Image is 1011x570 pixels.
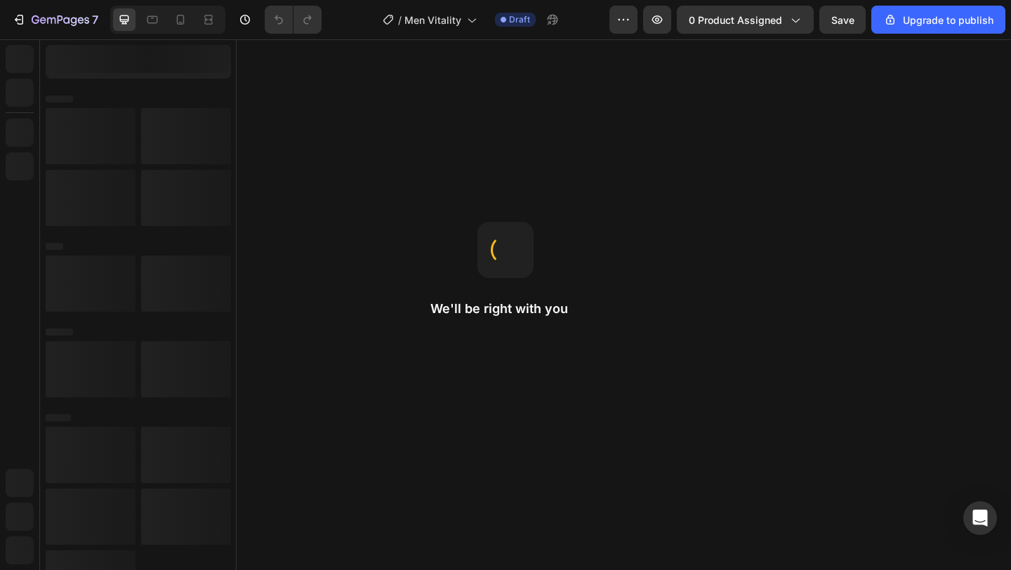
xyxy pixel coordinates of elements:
button: Upgrade to publish [871,6,1005,34]
div: Upgrade to publish [883,13,993,27]
span: 0 product assigned [689,13,782,27]
h2: We'll be right with you [430,300,581,317]
button: Save [819,6,866,34]
div: Open Intercom Messenger [963,501,997,535]
button: 0 product assigned [677,6,814,34]
span: Save [831,14,854,26]
div: Undo/Redo [265,6,322,34]
span: Draft [509,13,530,26]
span: Men Vitality [404,13,461,27]
p: 7 [92,11,98,28]
button: 7 [6,6,105,34]
span: / [398,13,402,27]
